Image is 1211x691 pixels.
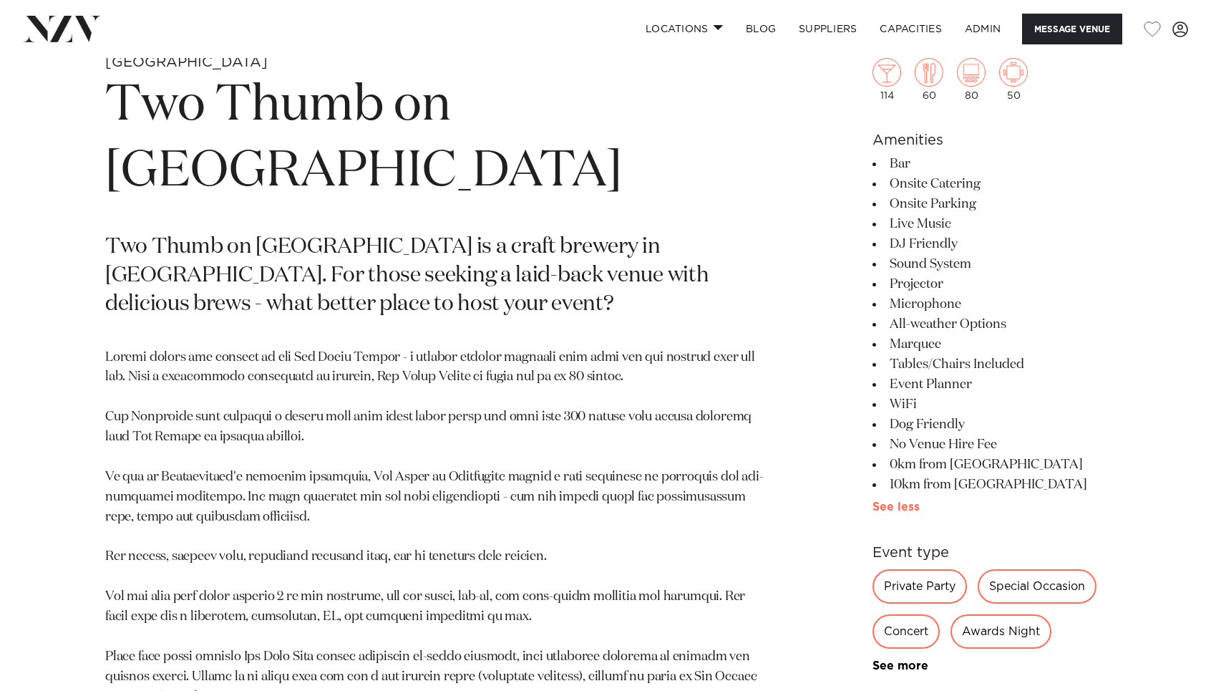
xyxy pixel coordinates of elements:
img: meeting.png [999,58,1028,87]
img: dining.png [915,58,943,87]
li: Sound System [872,254,1106,274]
li: No Venue Hire Fee [872,435,1106,455]
div: 60 [915,58,943,101]
div: 114 [872,58,901,101]
div: Private Party [872,569,967,604]
img: theatre.png [957,58,986,87]
li: Event Planner [872,375,1106,395]
li: Marquee [872,334,1106,354]
li: Dog Friendly [872,415,1106,435]
li: WiFi [872,395,1106,415]
img: cocktail.png [872,58,901,87]
div: Concert [872,614,940,649]
p: Two Thumb on [GEOGRAPHIC_DATA] is a craft brewery in [GEOGRAPHIC_DATA]. For those seeking a laid-... [105,233,771,319]
img: nzv-logo.png [23,16,101,42]
div: 80 [957,58,986,101]
a: BLOG [734,14,787,44]
button: Message Venue [1022,14,1122,44]
li: Bar [872,154,1106,174]
div: Awards Night [950,614,1051,649]
li: All-weather Options [872,314,1106,334]
li: Tables/Chairs Included [872,354,1106,375]
li: Microphone [872,294,1106,314]
li: DJ Friendly [872,234,1106,254]
a: Locations [634,14,734,44]
div: Special Occasion [978,569,1096,604]
li: Onsite Parking [872,194,1106,214]
small: [GEOGRAPHIC_DATA] [105,55,268,69]
h6: Amenities [872,130,1106,151]
li: Projector [872,274,1106,294]
h1: Two Thumb on [GEOGRAPHIC_DATA] [105,73,771,205]
a: SUPPLIERS [787,14,868,44]
li: Live Music [872,214,1106,234]
div: 50 [999,58,1028,101]
a: ADMIN [953,14,1012,44]
li: 10km from [GEOGRAPHIC_DATA] [872,475,1106,495]
a: Capacities [868,14,953,44]
li: Onsite Catering [872,174,1106,194]
li: 0km from [GEOGRAPHIC_DATA] [872,455,1106,475]
h6: Event type [872,542,1106,564]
